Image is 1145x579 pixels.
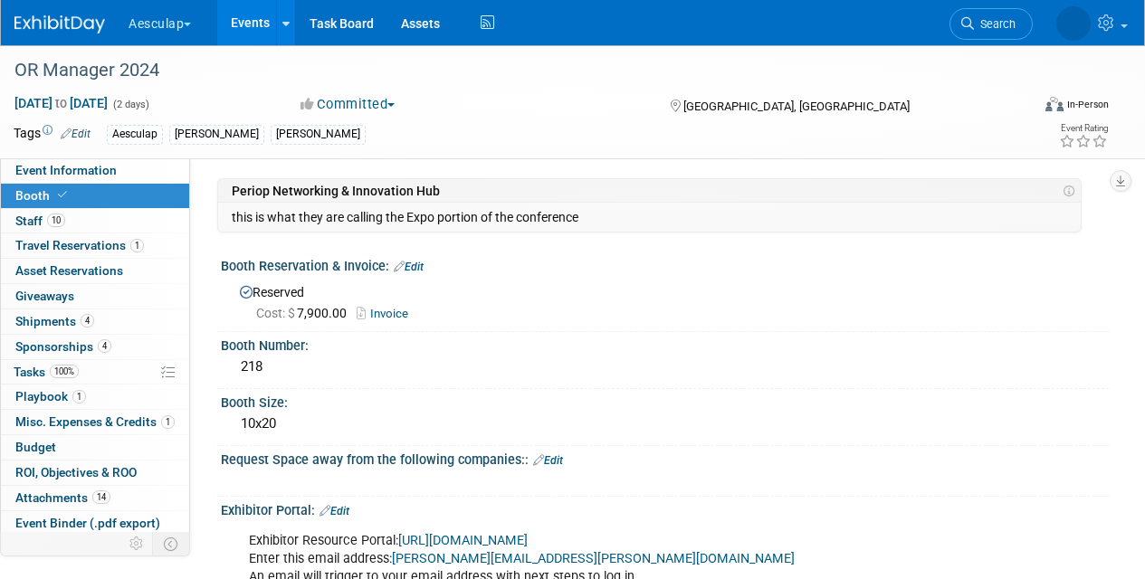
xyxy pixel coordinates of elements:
span: 1 [130,239,144,252]
td: Periop Networking & Innovation Hub [232,183,1057,199]
a: Playbook1 [1,384,189,409]
span: 14 [92,490,110,504]
a: Event Binder (.pdf export) [1,511,189,536]
span: Search [974,17,1016,31]
a: Invoice [357,307,417,320]
a: Attachments14 [1,486,189,510]
a: Search [949,8,1033,40]
div: Aesculap [107,125,163,144]
div: Reserved [234,279,1095,323]
a: Staff10 [1,209,189,233]
img: Format-Inperson.png [1045,97,1064,111]
span: 100% [50,365,79,378]
div: Booth Number: [221,332,1109,355]
div: 218 [234,353,1095,381]
div: Event Rating [1059,124,1108,133]
a: Tasks100% [1,360,189,384]
a: Shipments4 [1,309,189,334]
span: Event Binder (.pdf export) [15,516,160,530]
span: [GEOGRAPHIC_DATA], [GEOGRAPHIC_DATA] [683,100,910,113]
a: Sponsorships4 [1,335,189,359]
span: Event Information [15,163,117,177]
span: Attachments [15,490,110,505]
div: Request Space away from the following companies:: [221,446,1109,470]
span: Tasks [14,365,79,379]
span: [DATE] [DATE] [14,95,109,111]
div: 10x20 [234,410,1095,438]
span: Staff [15,214,65,228]
a: Misc. Expenses & Credits1 [1,410,189,434]
span: 4 [98,339,111,353]
span: Cost: $ [256,306,297,320]
a: Giveaways [1,284,189,308]
img: Linda Zeller [1056,6,1091,41]
span: (2 days) [111,99,149,110]
div: Booth Reservation & Invoice: [221,252,1109,276]
div: OR Manager 2024 [8,54,1016,87]
a: Event Information [1,158,189,183]
a: Edit [61,128,91,140]
span: Sponsorships [15,339,111,354]
span: Travel Reservations [15,238,144,252]
span: Budget [15,440,56,454]
a: Asset Reservations [1,259,189,283]
div: Booth Size: [221,389,1109,412]
img: ExhibitDay [14,15,105,33]
div: [PERSON_NAME] [169,125,264,144]
span: to [52,96,70,110]
span: Booth [15,188,71,203]
div: In-Person [1066,98,1109,111]
a: Edit [533,454,563,467]
span: Misc. Expenses & Credits [15,414,175,429]
a: ROI, Objectives & ROO [1,460,189,485]
a: Budget [1,435,189,460]
i: Booth reservation complete [58,190,67,200]
span: 1 [161,415,175,429]
td: Tags [14,124,91,145]
a: Travel Reservations1 [1,233,189,258]
span: ROI, Objectives & ROO [15,465,137,479]
a: Edit [320,505,349,517]
span: 1 [72,390,86,403]
span: Giveaways [15,289,74,303]
div: [PERSON_NAME] [271,125,366,144]
a: [PERSON_NAME][EMAIL_ADDRESS][PERSON_NAME][DOMAIN_NAME] [392,551,795,566]
td: Personalize Event Tab Strip [121,532,153,555]
span: Playbook [15,389,86,403]
span: Shipments [15,314,94,328]
span: 7,900.00 [256,306,354,320]
div: Event Format [949,94,1109,121]
span: Asset Reservations [15,263,123,278]
button: Committed [294,95,402,114]
td: this is what they are calling the Expo portion of the conference [232,209,1063,225]
a: Booth [1,184,189,208]
a: Edit [394,261,424,273]
a: [URL][DOMAIN_NAME] [398,533,528,548]
span: 10 [47,214,65,227]
span: 4 [81,314,94,327]
td: Toggle Event Tabs [153,532,190,555]
div: Exhibitor Portal: [221,497,1109,520]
